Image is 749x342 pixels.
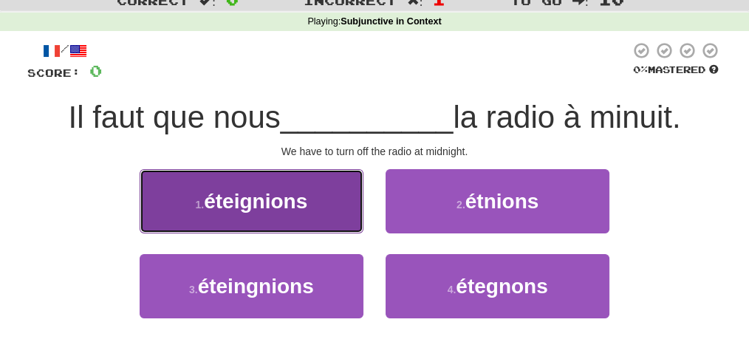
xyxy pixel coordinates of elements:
div: We have to turn off the radio at midnight. [27,144,722,159]
span: la radio à minuit. [453,100,680,134]
span: étnions [465,190,539,213]
button: 1.éteignions [140,169,363,233]
span: Score: [27,66,81,79]
span: __________ [281,100,454,134]
small: 2 . [456,199,465,211]
small: 3 . [189,284,198,295]
span: étegnons [456,275,547,298]
button: 3.éteingnions [140,254,363,318]
small: 4 . [448,284,456,295]
button: 2.étnions [386,169,609,233]
strong: Subjunctive in Context [341,16,441,27]
button: 4.étegnons [386,254,609,318]
span: Il faut que nous [69,100,281,134]
span: éteingnions [198,275,314,298]
div: Mastered [630,64,722,77]
small: 1 . [195,199,204,211]
span: 0 [89,61,102,80]
span: éteignions [204,190,307,213]
span: 0 % [633,64,648,75]
div: / [27,41,102,60]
